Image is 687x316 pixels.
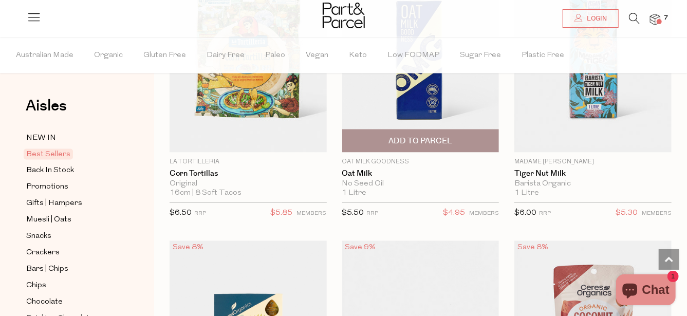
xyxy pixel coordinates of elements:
[26,133,56,145] span: NEW IN
[650,14,660,25] a: 7
[514,180,672,189] div: Barista Organic
[26,132,120,145] a: NEW IN
[616,207,638,220] span: $5.30
[170,158,327,167] p: La Tortilleria
[349,38,367,73] span: Keto
[297,211,327,217] small: MEMBERS
[367,211,379,217] small: RRP
[26,165,74,177] span: Back In Stock
[563,9,619,28] a: Login
[207,38,245,73] span: Dairy Free
[342,180,499,189] div: No Seed Oil
[24,149,73,160] span: Best Sellers
[26,280,120,292] a: Chips
[170,170,327,179] a: Corn Tortillas
[342,241,379,255] div: Save 9%
[26,296,63,309] span: Chocolate
[342,129,499,153] button: Add To Parcel
[642,211,672,217] small: MEMBERS
[613,274,679,308] inbox-online-store-chat: Shopify online store chat
[323,3,365,28] img: Part&Parcel
[539,211,551,217] small: RRP
[26,230,120,243] a: Snacks
[26,263,120,276] a: Bars | Chips
[514,158,672,167] p: Madame [PERSON_NAME]
[469,211,499,217] small: MEMBERS
[94,38,123,73] span: Organic
[170,189,242,198] span: 16cm | 8 Soft Tacos
[388,136,452,147] span: Add To Parcel
[26,231,51,243] span: Snacks
[26,264,68,276] span: Bars | Chips
[26,280,46,292] span: Chips
[522,38,564,73] span: Plastic Free
[26,95,67,118] span: Aisles
[514,241,551,255] div: Save 8%
[26,247,60,259] span: Crackers
[170,241,207,255] div: Save 8%
[170,180,327,189] div: Original
[26,197,120,210] a: Gifts | Hampers
[170,210,192,217] span: $6.50
[584,14,607,23] span: Login
[265,38,285,73] span: Paleo
[26,214,71,227] span: Muesli | Oats
[143,38,186,73] span: Gluten Free
[306,38,328,73] span: Vegan
[26,214,120,227] a: Muesli | Oats
[342,210,364,217] span: $5.50
[271,207,293,220] span: $5.85
[342,189,367,198] span: 1 Litre
[26,164,120,177] a: Back In Stock
[661,13,671,23] span: 7
[387,38,439,73] span: Low FODMAP
[342,158,499,167] p: Oat Milk Goodness
[16,38,73,73] span: Australian Made
[514,189,539,198] span: 1 Litre
[26,181,68,194] span: Promotions
[443,207,465,220] span: $4.95
[514,170,672,179] a: Tiger Nut Milk
[460,38,501,73] span: Sugar Free
[26,198,82,210] span: Gifts | Hampers
[514,210,536,217] span: $6.00
[26,148,120,161] a: Best Sellers
[26,181,120,194] a: Promotions
[26,296,120,309] a: Chocolate
[342,170,499,179] a: Oat Milk
[26,99,67,124] a: Aisles
[26,247,120,259] a: Crackers
[194,211,206,217] small: RRP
